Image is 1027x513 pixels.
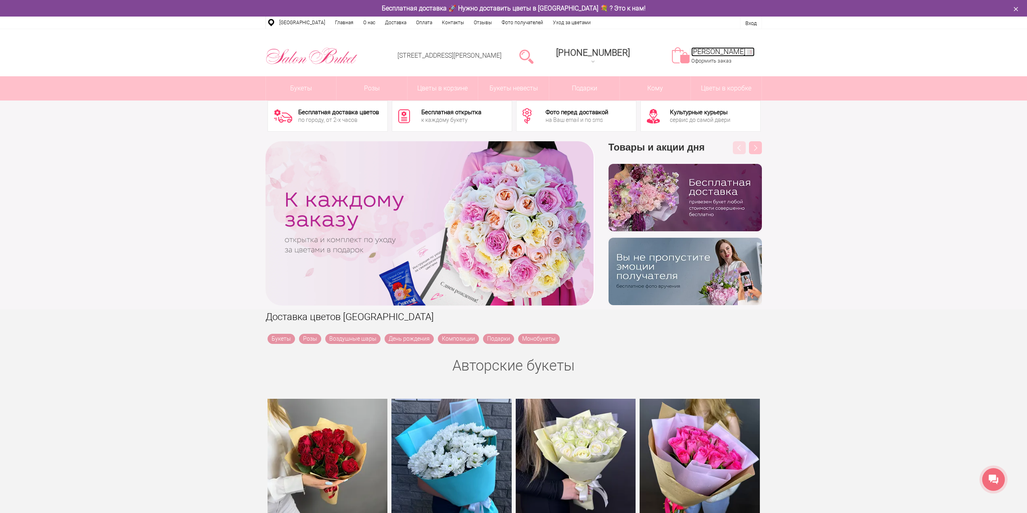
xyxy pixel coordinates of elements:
img: Цветы Нижний Новгород [266,46,358,67]
a: Подарки [549,76,620,101]
a: Воздушные шары [325,334,381,344]
ins: 1 [747,48,755,57]
a: Букеты невесты [478,76,549,101]
a: Оплата [411,17,437,29]
h3: Товары и акции дня [609,141,762,164]
a: Уход за цветами [548,17,596,29]
a: Контакты [437,17,469,29]
a: Вход [745,20,757,26]
div: Культурные курьеры [670,109,730,115]
a: Букеты [266,76,337,101]
a: Доставка [380,17,411,29]
a: Цветы в корзине [408,76,478,101]
a: Цветы в коробке [691,76,761,101]
a: Отзывы [469,17,497,29]
a: Фото получателей [497,17,548,29]
h1: Доставка цветов [GEOGRAPHIC_DATA] [266,310,762,324]
button: Next [749,141,762,154]
a: День рождения [385,334,434,344]
a: [GEOGRAPHIC_DATA] [274,17,330,29]
a: [STREET_ADDRESS][PERSON_NAME] [397,52,502,59]
a: Подарки [483,334,514,344]
span: [PHONE_NUMBER] [556,48,630,58]
a: Розы [299,334,321,344]
div: Бесплатная открытка [421,109,481,115]
div: на Ваш email и по sms [546,117,608,123]
img: v9wy31nijnvkfycrkduev4dhgt9psb7e.png.webp [609,238,762,305]
div: Бесплатная доставка цветов [298,109,379,115]
a: [PHONE_NUMBER] [551,45,635,68]
span: Кому [620,76,690,101]
a: Авторские букеты [452,357,575,374]
div: сервис до самой двери [670,117,730,123]
a: Главная [330,17,358,29]
div: к каждому букету [421,117,481,123]
div: Бесплатная доставка 🚀 Нужно доставить цветы в [GEOGRAPHIC_DATA] 💐 ? Это к нам! [259,4,768,13]
a: [PERSON_NAME]1 [691,47,755,57]
div: Фото перед доставкой [546,109,608,115]
div: по городу, от 2-х часов [298,117,379,123]
a: Композиции [438,334,479,344]
img: hpaj04joss48rwypv6hbykmvk1dj7zyr.png.webp [609,164,762,231]
a: Монобукеты [518,334,560,344]
a: О нас [358,17,380,29]
a: Оформить заказ [691,58,732,64]
a: Розы [337,76,407,101]
a: Букеты [268,334,295,344]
